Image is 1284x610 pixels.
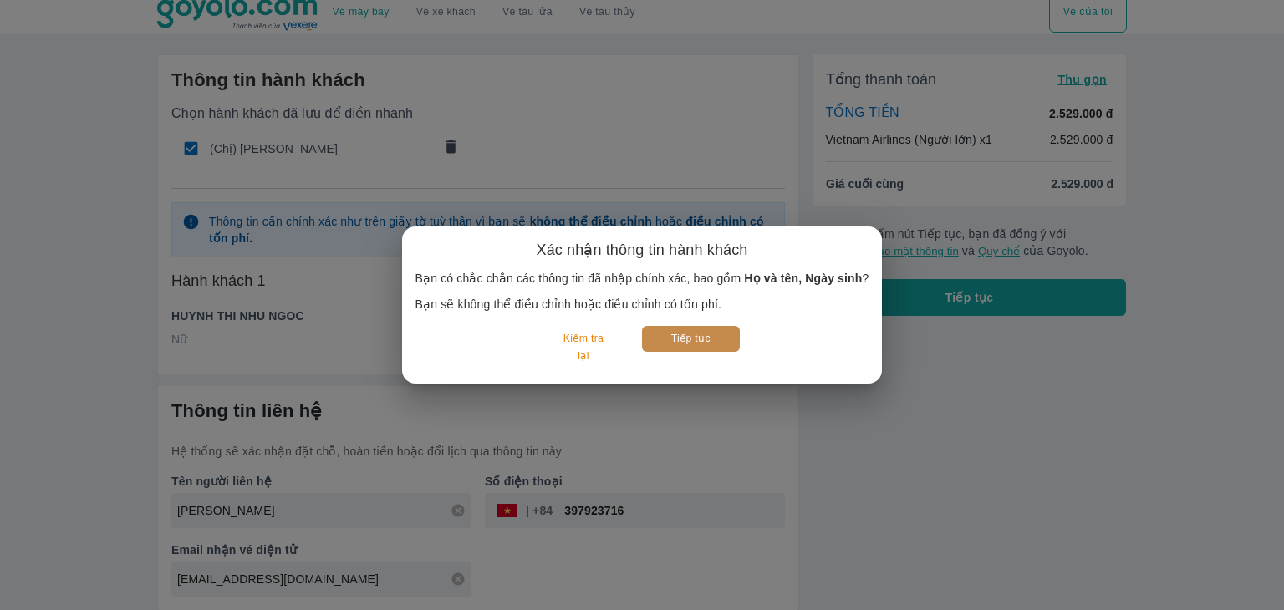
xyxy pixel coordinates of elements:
button: Kiểm tra lại [544,326,622,370]
button: Tiếp tục [642,326,740,352]
p: Bạn có chắc chắn các thông tin đã nhập chính xác, bao gồm ? [415,270,869,287]
p: Bạn sẽ không thể điều chỉnh hoặc điều chỉnh có tốn phí. [415,296,869,313]
b: Họ và tên, Ngày sinh [744,272,862,285]
h6: Xác nhận thông tin hành khách [537,240,748,260]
